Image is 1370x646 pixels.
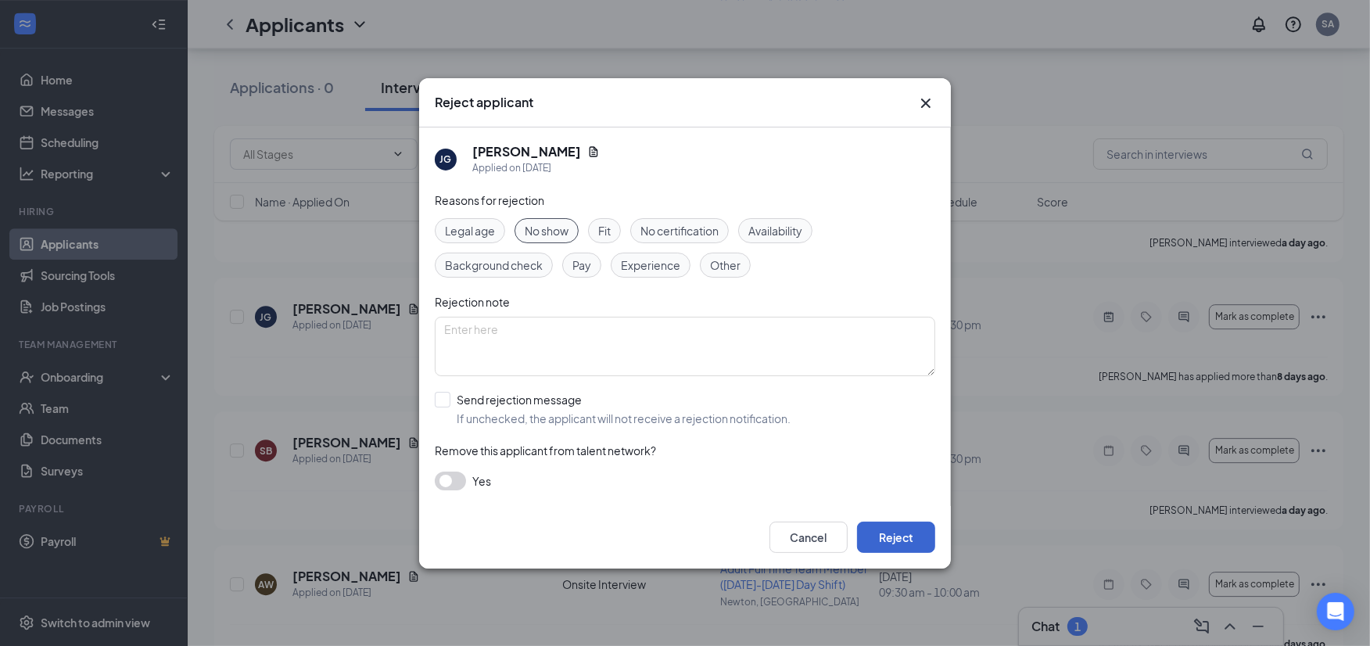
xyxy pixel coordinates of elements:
[472,472,491,490] span: Yes
[472,160,600,176] div: Applied on [DATE]
[598,222,611,239] span: Fit
[916,94,935,113] svg: Cross
[857,522,935,553] button: Reject
[621,257,680,274] span: Experience
[572,257,591,274] span: Pay
[916,94,935,113] button: Close
[440,153,452,166] div: JG
[435,94,533,111] h3: Reject applicant
[748,222,802,239] span: Availability
[445,257,543,274] span: Background check
[587,145,600,158] svg: Document
[769,522,848,553] button: Cancel
[1317,593,1354,630] div: Open Intercom Messenger
[435,295,510,309] span: Rejection note
[640,222,719,239] span: No certification
[445,222,495,239] span: Legal age
[525,222,568,239] span: No show
[710,257,741,274] span: Other
[435,443,656,458] span: Remove this applicant from talent network?
[472,143,581,160] h5: [PERSON_NAME]
[435,193,544,207] span: Reasons for rejection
